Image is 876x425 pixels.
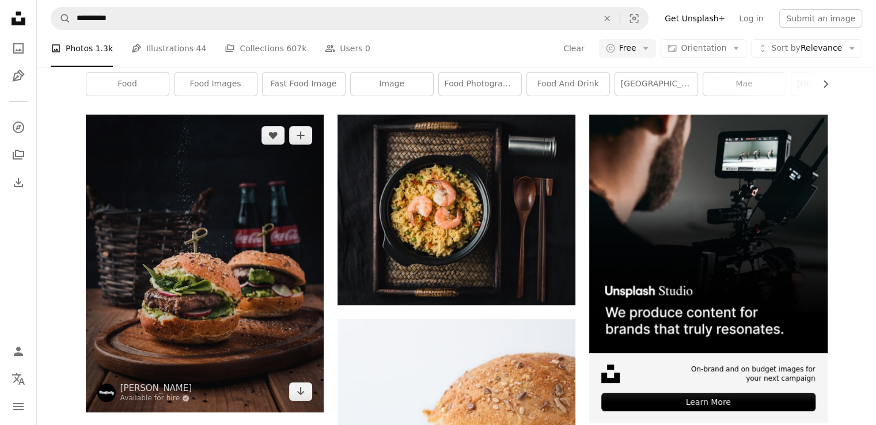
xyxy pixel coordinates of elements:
a: fry rice with prawn dish [337,204,575,215]
span: On-brand and on budget images for your next campaign [684,365,815,384]
a: Explore [7,116,30,139]
div: Learn More [601,393,815,411]
button: Search Unsplash [51,7,71,29]
span: Sort by [771,43,800,52]
a: Illustrations [7,64,30,88]
span: 0 [365,42,370,55]
a: [GEOGRAPHIC_DATA] [615,73,697,96]
a: Download History [7,171,30,194]
img: fry rice with prawn dish [337,115,575,305]
a: Home — Unsplash [7,7,30,32]
span: Orientation [681,43,726,52]
form: Find visuals sitewide [51,7,649,30]
a: Available for hire [120,394,192,403]
span: Free [619,43,636,54]
a: Photos [7,37,30,60]
a: [GEOGRAPHIC_DATA] [791,73,874,96]
a: Collections [7,143,30,166]
a: Log in [732,9,770,28]
button: Clear [594,7,620,29]
a: image [351,73,433,96]
button: Menu [7,395,30,418]
a: burger with vegetable on brown wooden tray [86,258,324,268]
a: Illustrations 44 [131,30,206,67]
button: Add to Collection [289,126,312,145]
button: Orientation [661,39,746,58]
a: mae [703,73,786,96]
a: Get Unsplash+ [658,9,732,28]
span: 44 [196,42,207,55]
span: 607k [286,42,306,55]
a: fast food image [263,73,345,96]
button: scroll list to the right [815,73,828,96]
button: Free [599,39,657,58]
img: Go to Mae Mu's profile [97,384,116,402]
button: Sort byRelevance [751,39,862,58]
a: food images [175,73,257,96]
a: food [86,73,169,96]
a: food photography [439,73,521,96]
a: Download [289,382,312,401]
button: Visual search [620,7,648,29]
button: Like [261,126,285,145]
button: Submit an image [779,9,862,28]
a: Users 0 [325,30,370,67]
button: Clear [563,39,585,58]
img: file-1715652217532-464736461acbimage [589,115,827,352]
img: burger with vegetable on brown wooden tray [86,115,324,412]
a: [PERSON_NAME] [120,382,192,394]
a: Collections 607k [225,30,306,67]
img: file-1631678316303-ed18b8b5cb9cimage [601,365,620,383]
a: food and drink [527,73,609,96]
a: Log in / Sign up [7,340,30,363]
a: On-brand and on budget images for your next campaignLearn More [589,115,827,423]
button: Language [7,367,30,390]
span: Relevance [771,43,842,54]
